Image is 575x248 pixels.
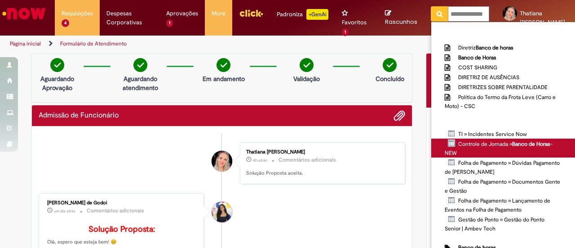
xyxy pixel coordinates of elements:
[445,159,560,176] span: Folha de Pagamento » Dúvidas Pagamento de [PERSON_NAME]
[62,19,69,27] span: 4
[293,74,320,83] p: Validação
[1,5,47,23] img: ServiceNow
[433,34,452,42] b: Artigos
[433,120,457,128] b: Catálogo
[430,128,485,137] dt: Status
[458,84,548,91] span: DIRETRIZES SOBRE PARENTALIDADE
[277,9,328,20] div: Padroniza
[445,197,550,213] span: Folha de Pagamento » Lançamento de Eventos na Folha de Pagamento
[166,19,173,27] span: 1
[10,40,41,47] a: Página inicial
[385,9,417,26] a: Rascunhos
[376,74,404,83] p: Concluído
[166,9,198,18] span: Aprovações
[445,216,544,232] span: Gestão de Ponto » Gestão do Ponto Senior | Ambev Tech
[445,140,553,157] span: Controle de Jornada » - NEW
[246,149,396,155] div: Thatiana [PERSON_NAME]
[35,74,79,92] p: Aguardando Aprovação
[54,208,75,214] span: um dia atrás
[106,9,153,27] span: Despesas Corporativas
[39,112,119,120] h2: Admissão de Funcionário Histórico de tíquete
[520,9,565,26] span: Thatiana [PERSON_NAME]
[60,40,127,47] a: Formulário de Atendimento
[430,155,485,173] dt: Conclusão Estimada
[212,202,232,222] div: Ana Santos de Godoi
[458,44,513,51] span: Diretriz
[306,9,328,20] p: +GenAi
[253,158,267,163] time: 30/09/2025 11:05:08
[476,44,513,51] strong: Banco de horas
[433,25,485,33] b: Reportar problema
[342,18,367,27] span: Favoritos
[430,114,485,123] dt: Número
[133,58,147,72] img: check-circle-green.png
[62,9,93,18] span: Requisições
[383,58,397,72] img: check-circle-green.png
[300,58,314,72] img: check-circle-green.png
[430,141,485,150] dt: Criação
[87,207,144,215] small: Comentários adicionais
[47,200,197,206] div: [PERSON_NAME] de Godoi
[445,178,560,194] span: Folha de Pagamento » Documentos Gente e Gestão
[54,208,75,214] time: 29/09/2025 13:12:24
[239,6,263,20] img: click_logo_yellow_360x200.png
[512,140,550,148] strong: Banco de Horas
[342,28,349,36] span: 1
[431,6,448,22] button: Pesquisar
[88,224,155,234] b: Solução Proposta:
[458,74,519,81] span: DIRETRIZ DE AUSÊNCIAS
[433,234,469,242] b: Comunidade
[253,158,267,163] span: 4h atrás
[458,54,496,61] strong: Banco de Horas
[212,9,226,18] span: More
[7,36,376,52] ul: Trilhas de página
[203,74,245,83] p: Em andamento
[217,58,230,72] img: check-circle-green.png
[394,110,405,122] button: Adicionar anexos
[50,58,64,72] img: check-circle-green.png
[279,156,336,164] small: Comentários adicionais
[119,74,162,92] p: Aguardando atendimento
[246,170,396,177] p: Solução Proposta aceita.
[458,64,497,71] span: COST SHARING
[212,151,232,171] div: Thatiana Vitorino Castro Pereira
[458,131,527,138] span: TI » Incidentes Service Now
[445,94,556,110] span: Política do Termo da Frota Leve (Carro e Moto) - CSC
[385,18,417,26] span: Rascunhos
